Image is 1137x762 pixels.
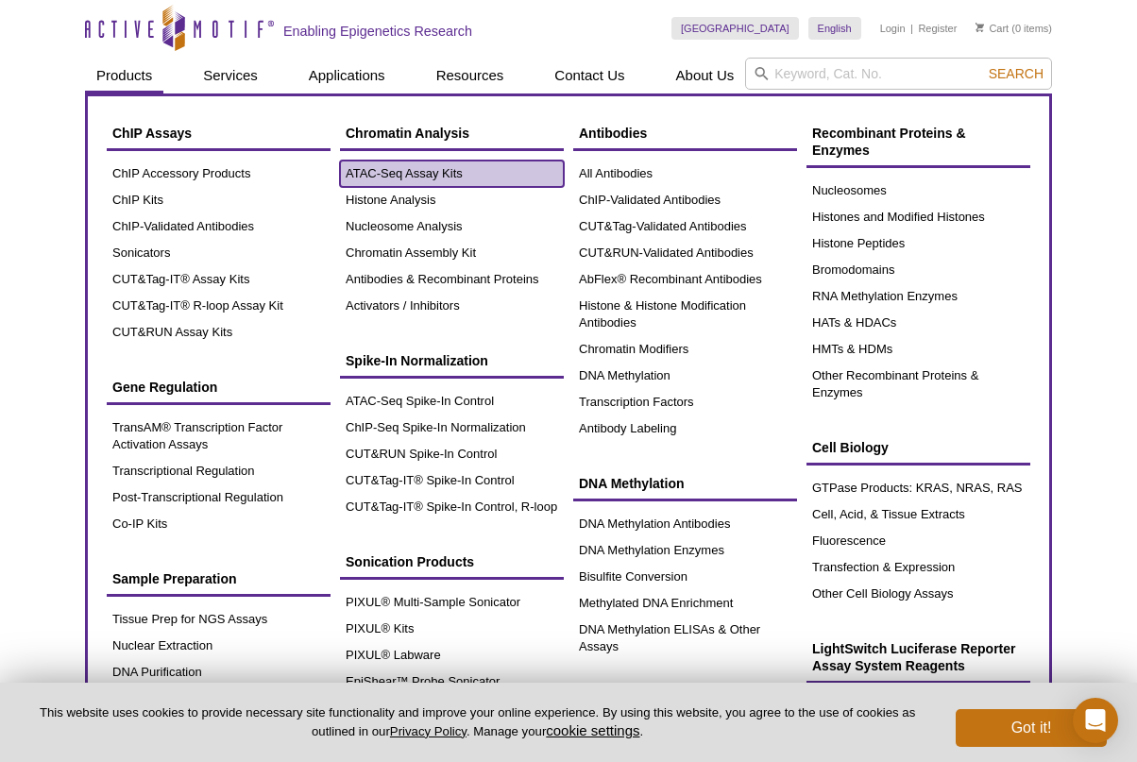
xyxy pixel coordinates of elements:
a: HATs & HDACs [806,310,1030,336]
button: Search [983,65,1049,82]
span: LightSwitch Luciferase Reporter Assay System Reagents [812,641,1015,673]
span: Search [989,66,1044,81]
a: Transcription Factors [573,389,797,415]
a: Chromatin Analysis [340,115,564,151]
a: TransAM® Transcription Factor Activation Assays [107,415,331,458]
a: DNA Purification [107,659,331,686]
a: PIXUL® Multi-Sample Sonicator [340,589,564,616]
button: cookie settings [546,722,639,738]
span: Gene Regulation [112,380,217,395]
a: DNA Methylation [573,466,797,501]
button: Got it! [956,709,1107,747]
a: Bisulfite Conversion [573,564,797,590]
a: Products [85,58,163,93]
a: Other Recombinant Proteins & Enzymes [806,363,1030,406]
a: Cell, Acid, & Tissue Extracts [806,501,1030,528]
div: Open Intercom Messenger [1073,698,1118,743]
a: ATAC-Seq Spike-In Control [340,388,564,415]
a: Histone Analysis [340,187,564,213]
span: Cell Biology [812,440,889,455]
a: Login [880,22,906,35]
li: (0 items) [976,17,1052,40]
a: DNA Methylation [573,363,797,389]
a: Histones and Modified Histones [806,204,1030,230]
a: Activators / Inhibitors [340,293,564,319]
span: Sample Preparation [112,571,237,586]
a: Tissue Prep for NGS Assays [107,606,331,633]
a: DNA Methylation Enzymes [573,537,797,564]
a: ChIP-Validated Antibodies [573,187,797,213]
a: ATAC-Seq Assay Kits [340,161,564,187]
a: Contact Us [543,58,636,93]
a: Histone Peptides [806,230,1030,257]
a: CUT&Tag-IT® Assay Kits [107,266,331,293]
a: CUT&Tag-IT® Spike-In Control [340,467,564,494]
span: DNA Methylation [579,476,684,491]
a: EpiShear™ Probe Sonicator [340,669,564,695]
a: Transfection & Expression [806,554,1030,581]
a: PIXUL® Kits [340,616,564,642]
a: CUT&Tag-Validated Antibodies [573,213,797,240]
a: AbFlex® Recombinant Antibodies [573,266,797,293]
a: Resources [425,58,516,93]
input: Keyword, Cat. No. [745,58,1052,90]
a: HMTs & HDMs [806,336,1030,363]
a: ChIP Kits [107,187,331,213]
a: Privacy Policy [390,724,467,738]
a: Sonication Products [340,544,564,580]
a: Sample Preparation [107,561,331,597]
a: Nucleosome Analysis [340,213,564,240]
a: Post-Transcriptional Regulation [107,484,331,511]
a: Spike-In Normalization [340,343,564,379]
h2: Enabling Epigenetics Research [283,23,472,40]
a: DNA Methylation Antibodies [573,511,797,537]
a: PIXUL® Labware [340,642,564,669]
a: Antibody Labeling [573,415,797,442]
a: Chromatin Modifiers [573,336,797,363]
a: Antibodies [573,115,797,151]
a: Recombinant Proteins & Enzymes [806,115,1030,168]
span: Recombinant Proteins & Enzymes [812,126,966,158]
a: Cell Biology [806,430,1030,466]
a: CUT&RUN Spike-In Control [340,441,564,467]
a: DNA Methylation ELISAs & Other Assays [573,617,797,660]
li: | [910,17,913,40]
span: Spike-In Normalization [346,353,488,368]
p: This website uses cookies to provide necessary site functionality and improve your online experie... [30,704,925,740]
a: Nucleosomes [806,178,1030,204]
a: LightSwitch Luciferase Reporter Assay System Reagents [806,631,1030,684]
span: Antibodies [579,126,647,141]
a: Gene Regulation [107,369,331,405]
a: Cart [976,22,1009,35]
a: RNA Methylation Enzymes [806,283,1030,310]
a: CUT&RUN Assay Kits [107,319,331,346]
a: [GEOGRAPHIC_DATA] [671,17,799,40]
a: Fluorescence [806,528,1030,554]
a: Histone & Histone Modification Antibodies [573,293,797,336]
span: Chromatin Analysis [346,126,469,141]
a: About Us [665,58,746,93]
a: CUT&Tag-IT® R-loop Assay Kit [107,293,331,319]
span: ChIP Assays [112,126,192,141]
a: ChIP-Seq Spike-In Normalization [340,415,564,441]
a: Register [918,22,957,35]
a: Antibodies & Recombinant Proteins [340,266,564,293]
span: Sonication Products [346,554,474,569]
a: Chromatin Assembly Kit [340,240,564,266]
a: Bromodomains [806,257,1030,283]
a: ChIP-Validated Antibodies [107,213,331,240]
a: Applications [297,58,397,93]
a: Other Cell Biology Assays [806,581,1030,607]
a: All Antibodies [573,161,797,187]
a: Methylated DNA Enrichment [573,590,797,617]
a: Nuclear Extraction [107,633,331,659]
a: CUT&RUN-Validated Antibodies [573,240,797,266]
a: Sonicators [107,240,331,266]
a: GTPase Products: KRAS, NRAS, RAS [806,475,1030,501]
a: Co-IP Kits [107,511,331,537]
img: Your Cart [976,23,984,32]
a: ChIP Assays [107,115,331,151]
a: English [808,17,861,40]
a: Transcriptional Regulation [107,458,331,484]
a: CUT&Tag-IT® Spike-In Control, R-loop [340,494,564,520]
